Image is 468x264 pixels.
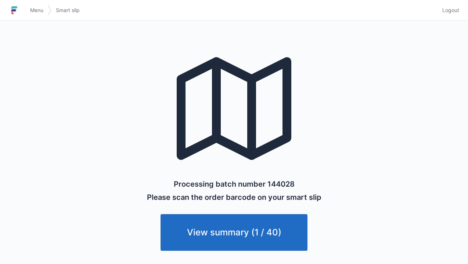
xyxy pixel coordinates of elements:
a: Menu [26,4,48,17]
p: Processing batch number 144028 [174,179,295,189]
p: Please scan the order barcode on your smart slip [147,192,321,202]
img: logo-small.jpg [9,4,20,16]
a: Logout [438,4,459,17]
span: Menu [30,7,43,14]
a: View summary (1 / 40) [161,214,307,251]
span: Logout [442,7,459,14]
span: Smart slip [56,7,80,14]
a: Smart slip [51,4,84,17]
img: svg> [48,1,51,19]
